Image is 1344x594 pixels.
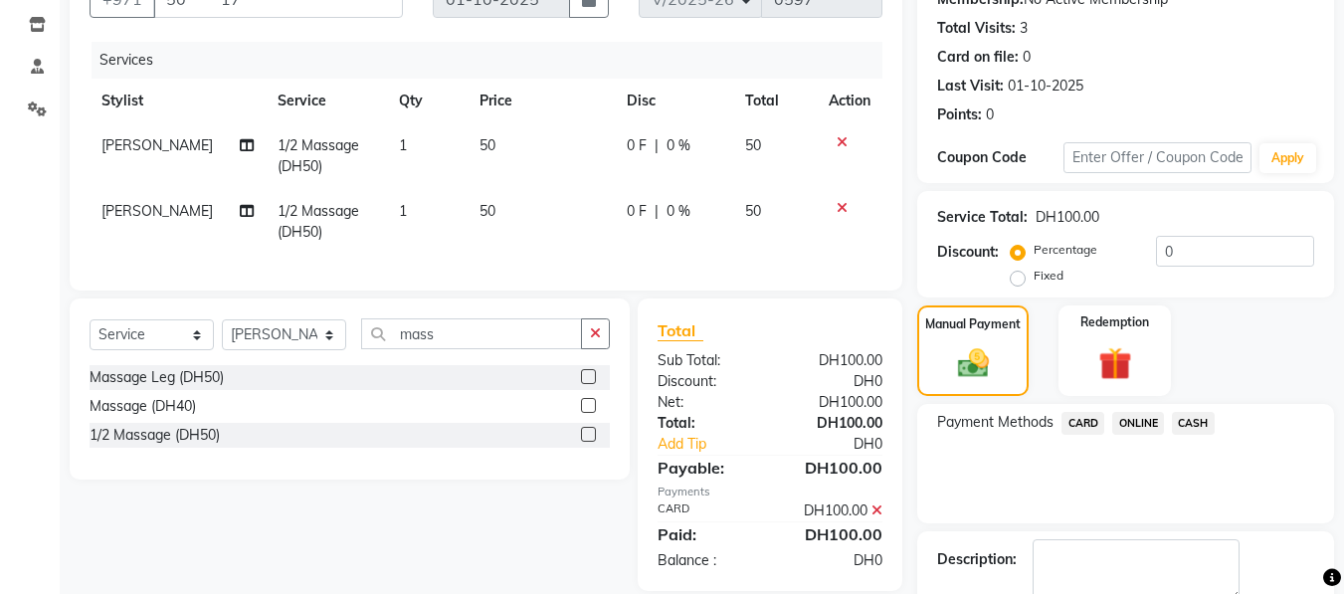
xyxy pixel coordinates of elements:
[792,434,898,455] div: DH0
[937,549,1017,570] div: Description:
[667,201,690,222] span: 0 %
[667,135,690,156] span: 0 %
[468,79,615,123] th: Price
[937,242,999,263] div: Discount:
[937,104,982,125] div: Points:
[643,350,770,371] div: Sub Total:
[643,392,770,413] div: Net:
[745,202,761,220] span: 50
[643,550,770,571] div: Balance :
[480,202,495,220] span: 50
[627,135,647,156] span: 0 F
[615,79,733,123] th: Disc
[92,42,897,79] div: Services
[733,79,818,123] th: Total
[643,371,770,392] div: Discount:
[937,76,1004,97] div: Last Visit:
[278,136,359,175] span: 1/2 Massage (DH50)
[1063,142,1251,173] input: Enter Offer / Coupon Code
[1112,412,1164,435] span: ONLINE
[90,425,220,446] div: 1/2 Massage (DH50)
[90,79,266,123] th: Stylist
[937,147,1062,168] div: Coupon Code
[90,396,196,417] div: Massage (DH40)
[643,522,770,546] div: Paid:
[278,202,359,241] span: 1/2 Massage (DH50)
[770,500,897,521] div: DH100.00
[770,413,897,434] div: DH100.00
[627,201,647,222] span: 0 F
[655,201,659,222] span: |
[770,522,897,546] div: DH100.00
[480,136,495,154] span: 50
[643,456,770,480] div: Payable:
[1080,313,1149,331] label: Redemption
[1172,412,1215,435] span: CASH
[1008,76,1083,97] div: 01-10-2025
[1034,267,1063,285] label: Fixed
[948,345,999,381] img: _cash.svg
[745,136,761,154] span: 50
[387,79,468,123] th: Qty
[658,484,882,500] div: Payments
[770,550,897,571] div: DH0
[1036,207,1099,228] div: DH100.00
[643,413,770,434] div: Total:
[937,47,1019,68] div: Card on file:
[770,371,897,392] div: DH0
[399,136,407,154] span: 1
[655,135,659,156] span: |
[643,434,791,455] a: Add Tip
[361,318,582,349] input: Search or Scan
[925,315,1021,333] label: Manual Payment
[1259,143,1316,173] button: Apply
[1034,241,1097,259] label: Percentage
[770,456,897,480] div: DH100.00
[1088,343,1142,384] img: _gift.svg
[658,320,703,341] span: Total
[770,350,897,371] div: DH100.00
[937,412,1054,433] span: Payment Methods
[101,136,213,154] span: [PERSON_NAME]
[90,367,224,388] div: Massage Leg (DH50)
[1020,18,1028,39] div: 3
[266,79,387,123] th: Service
[1061,412,1104,435] span: CARD
[399,202,407,220] span: 1
[643,500,770,521] div: CARD
[770,392,897,413] div: DH100.00
[1023,47,1031,68] div: 0
[937,207,1028,228] div: Service Total:
[817,79,882,123] th: Action
[937,18,1016,39] div: Total Visits:
[986,104,994,125] div: 0
[101,202,213,220] span: [PERSON_NAME]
